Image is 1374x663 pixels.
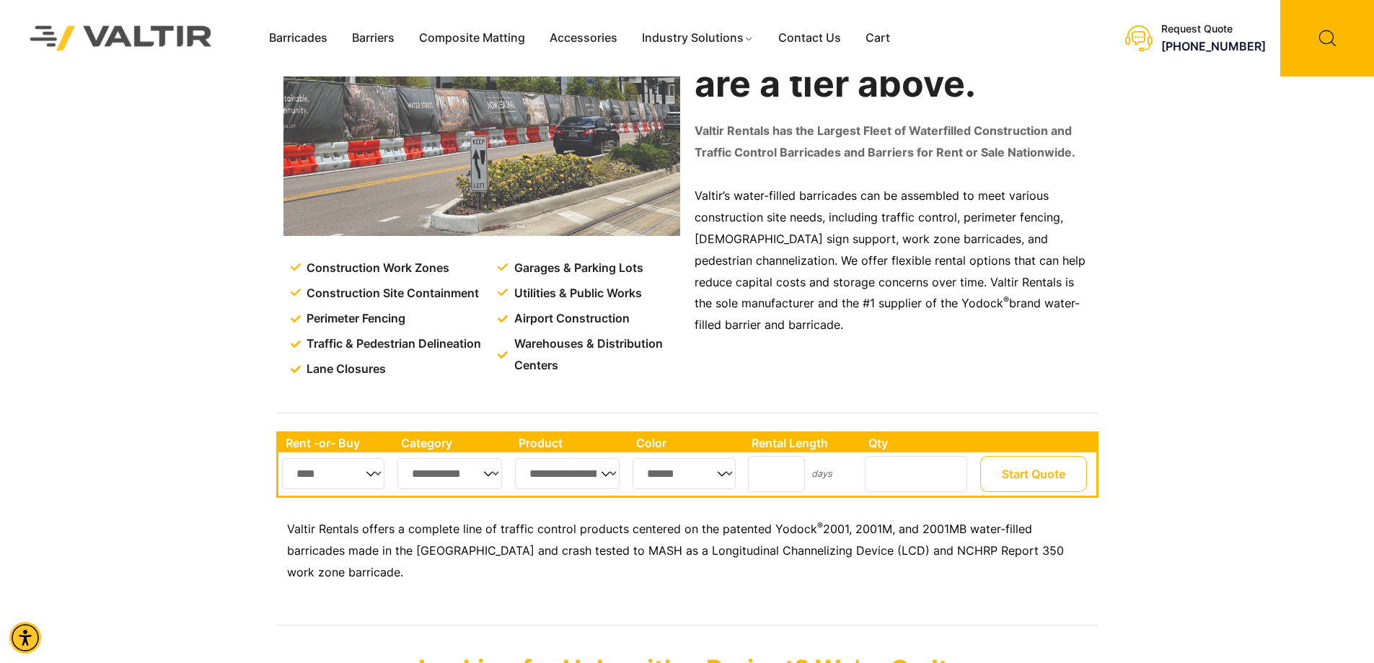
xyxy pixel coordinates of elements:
[407,27,537,49] a: Composite Matting
[287,522,817,536] span: Valtir Rentals offers a complete line of traffic control products centered on the patented Yodock
[861,434,976,452] th: Qty
[695,120,1091,164] p: Valtir Rentals has the Largest Fleet of Waterfilled Construction and Traffic Control Barricades a...
[630,27,766,49] a: Industry Solutions
[511,308,630,330] span: Airport Construction
[537,27,630,49] a: Accessories
[695,25,1091,104] h2: Expert solutions that are a tier above.
[1003,294,1009,305] sup: ®
[303,333,481,355] span: Traffic & Pedestrian Delineation
[811,468,832,479] small: days
[511,333,683,377] span: Warehouses & Distribution Centers
[11,6,232,69] img: Valtir Rentals
[515,458,620,489] select: Single select
[511,434,629,452] th: Product
[633,458,736,489] select: Single select
[853,27,902,49] a: Cart
[511,258,643,279] span: Garages & Parking Lots
[303,283,479,304] span: Construction Site Containment
[629,434,745,452] th: Color
[282,458,385,489] select: Single select
[340,27,407,49] a: Barriers
[695,185,1091,336] p: Valtir’s water-filled barricades can be assembled to meet various construction site needs, includ...
[303,359,386,380] span: Lane Closures
[394,434,512,452] th: Category
[257,27,340,49] a: Barricades
[744,434,861,452] th: Rental Length
[397,458,503,489] select: Single select
[278,434,394,452] th: Rent -or- Buy
[766,27,853,49] a: Contact Us
[748,456,805,492] input: Number
[865,456,967,492] input: Number
[511,283,642,304] span: Utilities & Public Works
[303,308,405,330] span: Perimeter Fencing
[9,622,41,654] div: Accessibility Menu
[817,520,823,531] sup: ®
[1161,39,1266,53] a: call (888) 496-3625
[1161,23,1266,35] div: Request Quote
[980,456,1087,492] button: Start Quote
[303,258,449,279] span: Construction Work Zones
[287,522,1064,579] span: 2001, 2001M, and 2001MB water-filled barricades made in the [GEOGRAPHIC_DATA] and crash tested to...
